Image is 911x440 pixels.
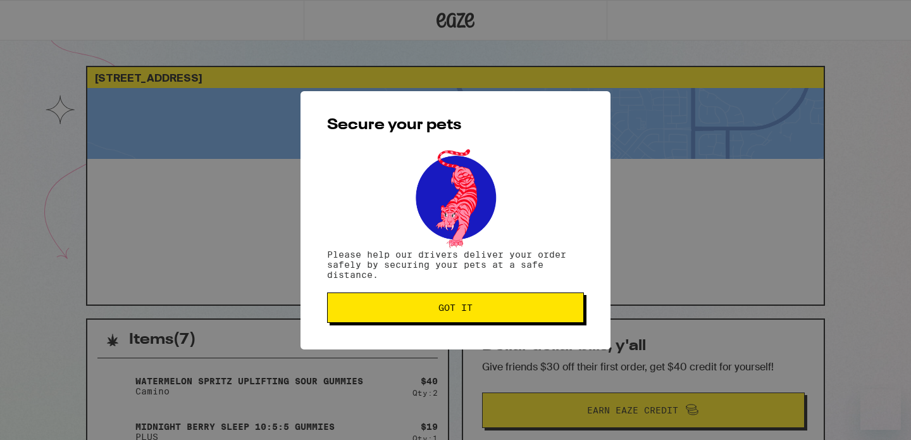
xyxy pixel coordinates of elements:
[438,303,473,312] span: Got it
[327,292,584,323] button: Got it
[327,249,584,280] p: Please help our drivers deliver your order safely by securing your pets at a safe distance.
[327,118,584,133] h2: Secure your pets
[860,389,901,430] iframe: Button to launch messaging window
[404,146,507,249] img: pets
